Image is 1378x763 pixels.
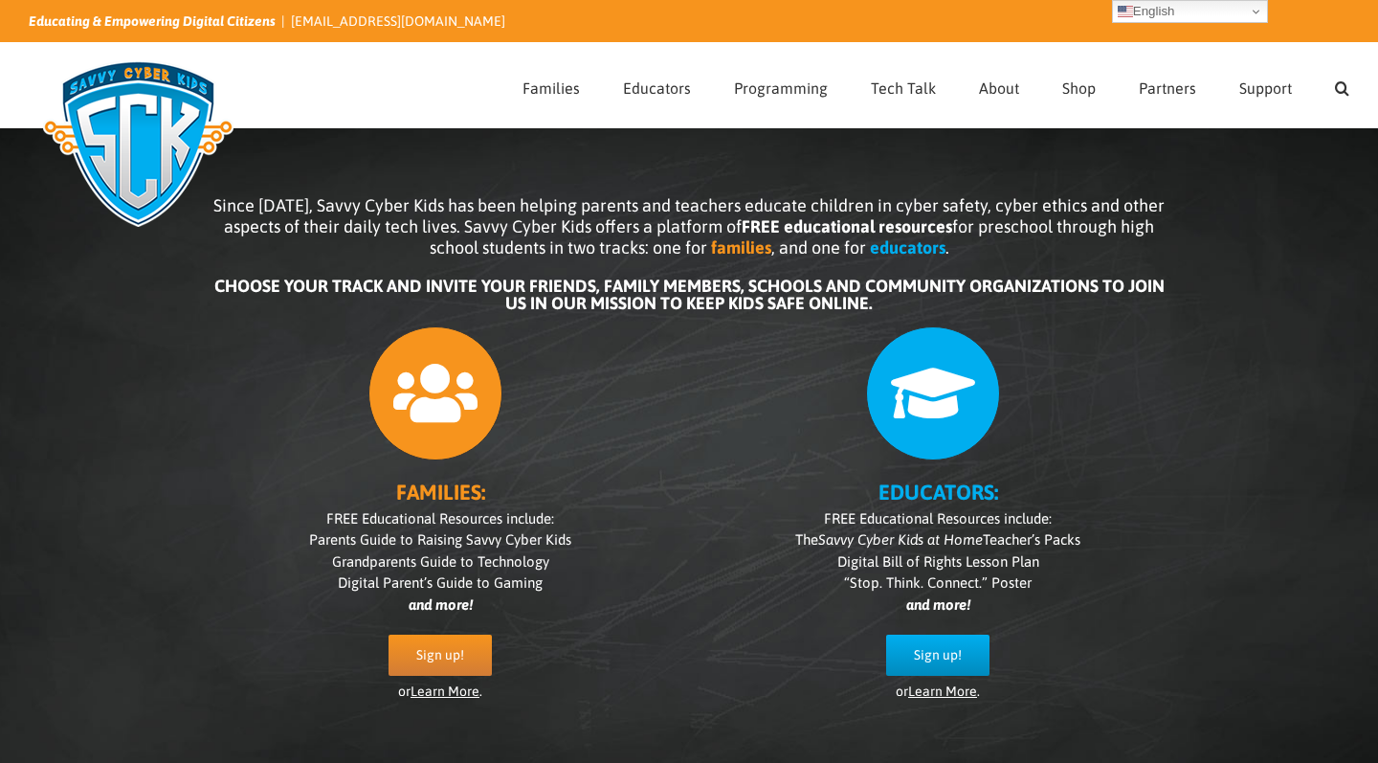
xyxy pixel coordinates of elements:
i: Educating & Empowering Digital Citizens [29,13,276,29]
span: Partners [1139,80,1196,96]
a: Educators [623,43,691,127]
img: en [1118,4,1133,19]
a: Partners [1139,43,1196,127]
b: EDUCATORS: [878,480,998,505]
a: Learn More [411,684,479,699]
a: Families [522,43,580,127]
span: Grandparents Guide to Technology [332,553,549,570]
span: Digital Parent’s Guide to Gaming [338,574,543,591]
a: Search [1335,43,1349,127]
span: , and one for [771,237,866,258]
b: families [711,237,771,258]
span: “Stop. Think. Connect.” Poster [844,574,1032,591]
span: Since [DATE], Savvy Cyber Kids has been helping parents and teachers educate children in cyber sa... [213,195,1165,258]
span: Sign up! [416,647,464,663]
i: and more! [409,596,473,613]
span: Tech Talk [871,80,936,96]
a: About [979,43,1019,127]
span: FREE Educational Resources include: [824,510,1052,527]
span: Parents Guide to Raising Savvy Cyber Kids [309,531,571,548]
a: Sign up! [389,635,492,676]
span: The Teacher’s Packs [795,531,1080,548]
span: Sign up! [914,647,962,663]
a: Shop [1062,43,1096,127]
a: Learn More [908,684,977,699]
span: Families [522,80,580,96]
span: Programming [734,80,828,96]
a: Support [1239,43,1292,127]
span: . [945,237,949,258]
b: CHOOSE YOUR TRACK AND INVITE YOUR FRIENDS, FAMILY MEMBERS, SCHOOLS AND COMMUNITY ORGANIZATIONS TO... [214,276,1165,313]
span: Shop [1062,80,1096,96]
b: FREE educational resources [742,216,952,236]
a: Sign up! [886,635,989,676]
span: Support [1239,80,1292,96]
span: FREE Educational Resources include: [326,510,554,527]
b: educators [870,237,945,258]
i: Savvy Cyber Kids at Home [818,531,983,548]
a: Programming [734,43,828,127]
span: or . [896,684,980,699]
a: Tech Talk [871,43,936,127]
span: or . [398,684,482,699]
i: and more! [906,596,970,613]
img: Savvy Cyber Kids Logo [29,48,248,239]
span: Educators [623,80,691,96]
a: [EMAIL_ADDRESS][DOMAIN_NAME] [291,13,505,29]
b: FAMILIES: [396,480,485,505]
nav: Main Menu [522,43,1349,127]
span: About [979,80,1019,96]
span: Digital Bill of Rights Lesson Plan [837,553,1039,570]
